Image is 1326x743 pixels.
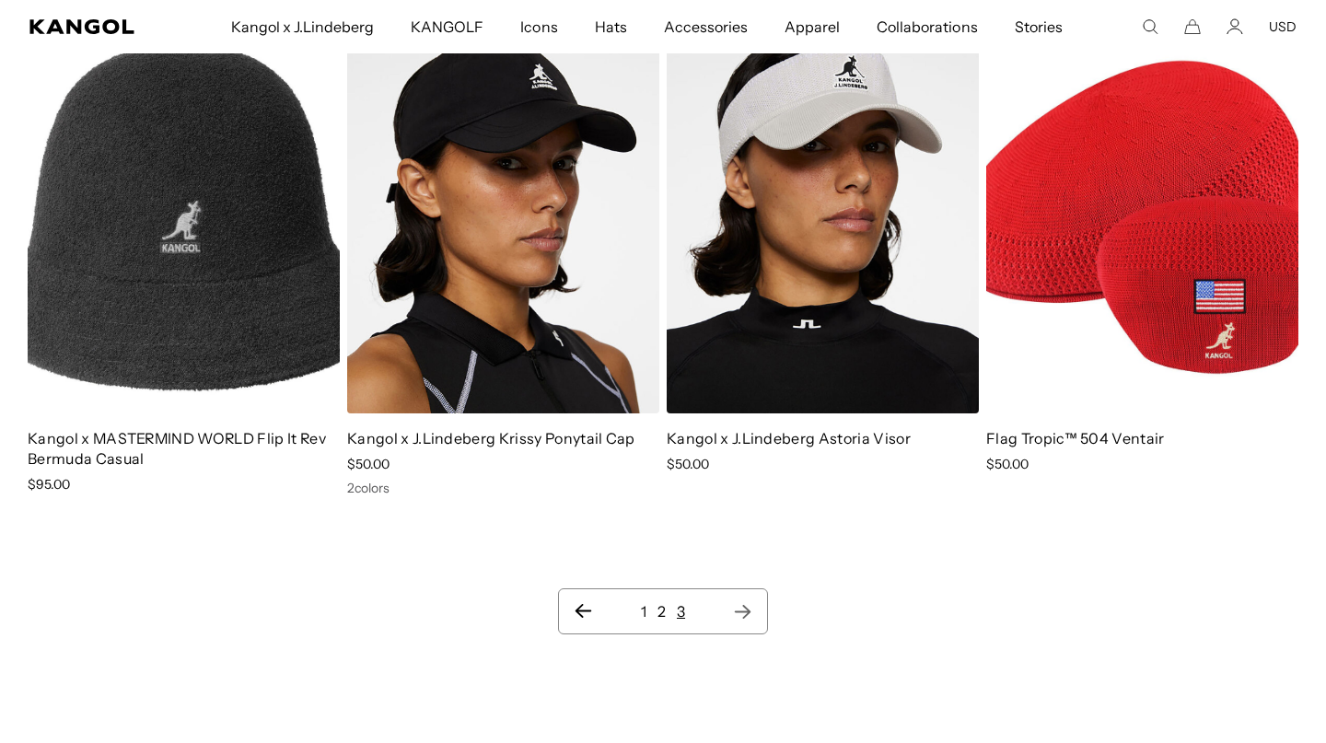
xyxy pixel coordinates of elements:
[667,429,911,447] a: Kangol x J.Lindeberg Astoria Visor
[657,602,666,621] a: 2 page
[667,21,979,413] img: Kangol x J.Lindeberg Astoria Visor
[667,456,709,472] span: $50.00
[1269,18,1297,35] button: USD
[1227,18,1243,35] a: Account
[347,429,635,447] a: Kangol x J.Lindeberg Krissy Ponytail Cap
[1184,18,1201,35] button: Cart
[28,21,340,413] img: Kangol x MASTERMIND WORLD Flip It Rev Bermuda Casual
[29,19,151,34] a: Kangol
[986,21,1298,413] img: Flag Tropic™ 504 Ventair
[28,429,326,468] a: Kangol x MASTERMIND WORLD Flip It Rev Bermuda Casual
[986,429,1165,447] a: Flag Tropic™ 504 Ventair
[1142,18,1158,35] summary: Search here
[641,602,646,621] a: 1 page
[347,480,659,496] div: 2 colors
[347,456,390,472] span: $50.00
[558,588,768,634] nav: Pagination
[986,456,1029,472] span: $50.00
[677,602,685,621] a: 3 page
[574,602,593,621] a: Previous page
[28,476,70,493] span: $95.00
[347,21,659,413] img: Kangol x J.Lindeberg Krissy Ponytail Cap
